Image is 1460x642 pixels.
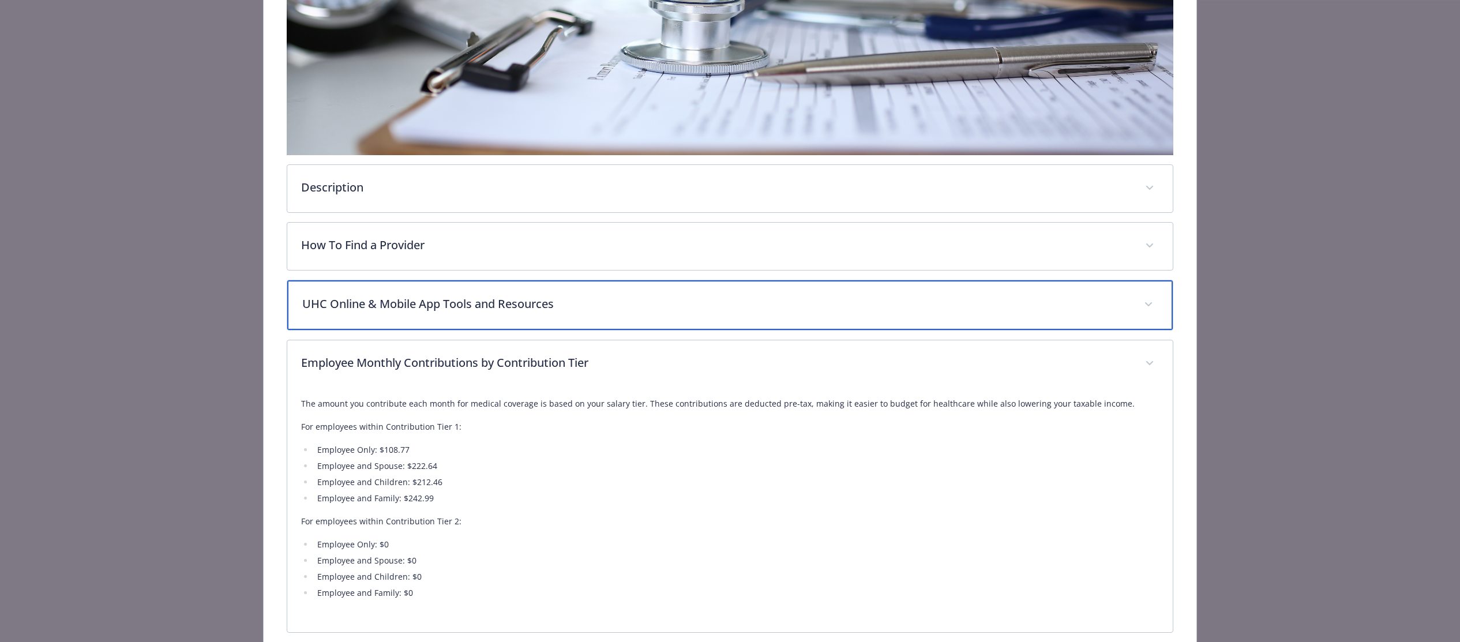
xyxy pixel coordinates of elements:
[314,491,1159,505] li: Employee and Family: $242.99
[302,295,1131,313] p: UHC Online & Mobile App Tools and Resources
[301,236,1132,254] p: How To Find a Provider
[287,388,1173,632] div: Employee Monthly Contributions by Contribution Tier
[314,459,1159,473] li: Employee and Spouse: $222.64
[301,354,1132,371] p: Employee Monthly Contributions by Contribution Tier
[301,515,1159,528] p: For employees within Contribution Tier 2:
[301,420,1159,434] p: For employees within Contribution Tier 1:
[314,538,1159,551] li: Employee Only: $0
[287,340,1173,388] div: Employee Monthly Contributions by Contribution Tier
[287,165,1173,212] div: Description
[287,280,1173,330] div: UHC Online & Mobile App Tools and Resources
[314,554,1159,568] li: Employee and Spouse: $0
[287,223,1173,270] div: How To Find a Provider
[314,586,1159,600] li: Employee and Family: $0
[314,443,1159,457] li: Employee Only: $108.77
[301,397,1159,411] p: The amount you contribute each month for medical coverage is based on your salary tier. These con...
[314,570,1159,584] li: Employee and Children: $0
[301,179,1132,196] p: Description
[314,475,1159,489] li: Employee and Children: $212.46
